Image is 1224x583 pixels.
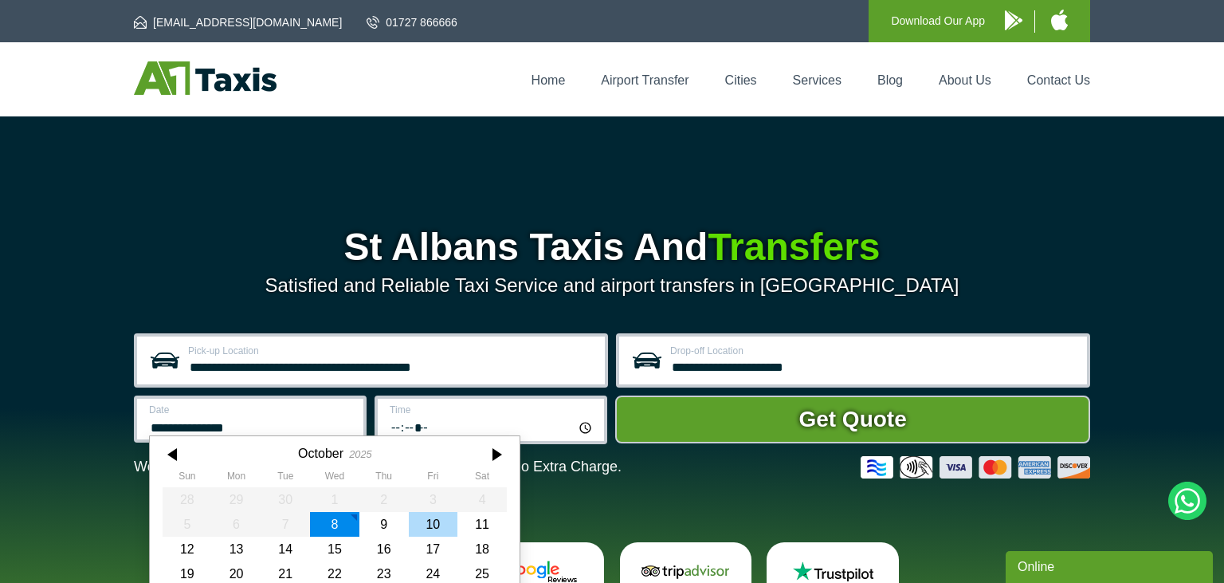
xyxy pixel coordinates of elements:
div: 10 October 2025 [409,512,458,537]
a: Services [793,73,841,87]
iframe: chat widget [1006,548,1216,583]
div: 13 October 2025 [212,537,261,561]
div: 03 October 2025 [409,487,458,512]
div: 15 October 2025 [310,537,359,561]
div: 16 October 2025 [359,537,409,561]
th: Friday [409,471,458,486]
p: Satisfied and Reliable Taxi Service and airport transfers in [GEOGRAPHIC_DATA] [134,274,1090,297]
div: 06 October 2025 [212,512,261,537]
p: Download Our App [891,11,985,31]
div: 18 October 2025 [457,537,507,561]
div: 29 September 2025 [212,487,261,512]
label: Drop-off Location [670,346,1077,356]
div: 30 September 2025 [261,487,310,512]
div: 12 October 2025 [163,537,212,561]
a: [EMAIL_ADDRESS][DOMAIN_NAME] [134,14,342,30]
th: Thursday [359,471,409,486]
div: 11 October 2025 [457,512,507,537]
img: Credit And Debit Cards [861,456,1090,479]
div: 04 October 2025 [457,487,507,512]
div: October [298,446,343,461]
span: Transfers [708,226,880,268]
label: Date [149,405,354,415]
div: 09 October 2025 [359,512,409,537]
th: Wednesday [310,471,359,486]
div: 14 October 2025 [261,537,310,561]
div: 02 October 2025 [359,487,409,512]
div: 08 October 2025 [310,512,359,537]
span: The Car at No Extra Charge. [439,459,622,475]
label: Time [390,405,594,415]
div: 07 October 2025 [261,512,310,537]
button: Get Quote [615,396,1090,443]
p: We Now Accept Card & Contactless Payment In [134,459,622,475]
a: Cities [725,73,757,87]
h1: St Albans Taxis And [134,228,1090,266]
th: Saturday [457,471,507,486]
a: Home [532,73,566,87]
div: 2025 [349,448,371,460]
a: Airport Transfer [601,73,688,87]
th: Sunday [163,471,212,486]
img: A1 Taxis Android App [1005,10,1022,30]
th: Tuesday [261,471,310,486]
div: 17 October 2025 [409,537,458,561]
div: 05 October 2025 [163,512,212,537]
img: A1 Taxis St Albans LTD [134,61,277,95]
div: 01 October 2025 [310,487,359,512]
div: 28 September 2025 [163,487,212,512]
a: 01727 866666 [367,14,457,30]
th: Monday [212,471,261,486]
a: About Us [939,73,991,87]
a: Contact Us [1027,73,1090,87]
label: Pick-up Location [188,346,595,356]
img: A1 Taxis iPhone App [1051,10,1068,30]
a: Blog [877,73,903,87]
